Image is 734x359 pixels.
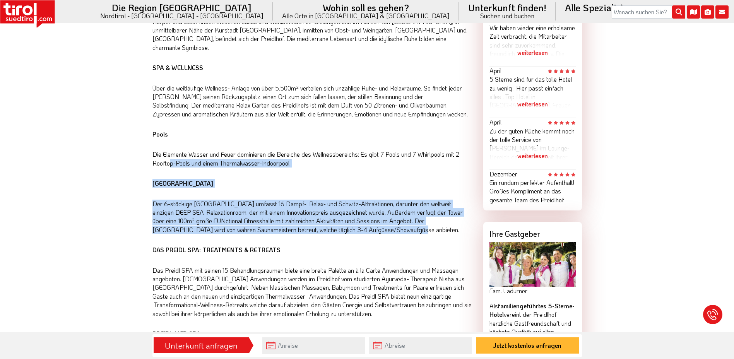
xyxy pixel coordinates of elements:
strong: SPA & WELLNESS [152,63,203,72]
div: weiterlesen [489,146,576,166]
span: vereint der Preidlhof herzliche Gastfreundschaft und höchste Qualität auf allen Ebenen. Als Gastg... [489,310,571,353]
input: Wonach suchen Sie? [612,5,685,19]
i: Fotogalerie [701,5,714,19]
img: Fam. Ladurner [489,242,576,287]
div: 5 Sterne sind für das tolle Hotel zu wenig . Hier passt einfach alles . Top Hotel in [GEOGRAPHIC_... [489,75,576,114]
div: Ein rundum perfekter Aufenthalt! Großes Kompliment an das gesamte Team des Preidlhof. [489,178,576,204]
button: Jetzt kostenlos anfragen [476,337,579,354]
p: Die Elemente Wasser und Feuer dominieren die Bereiche des Wellnessbereichs: Es gibt 7 Pools und 7... [152,150,472,168]
div: weiterlesen [489,43,576,62]
small: Nordtirol - [GEOGRAPHIC_DATA] - [GEOGRAPHIC_DATA] [100,12,263,19]
strong: Pools [152,130,168,138]
span: Dezember [489,170,517,178]
div: weiterlesen [489,94,576,114]
span: April [489,67,501,75]
p: Der 6-stöckige [GEOGRAPHIC_DATA] umfasst 16 Dampf-, Relax- und Schwitz-Attraktionen, darunter den... [152,200,472,234]
div: Unterkunft anfragen [156,339,246,352]
p: Das Preidl SPA mit seinen 15 Behandlungsräumen biete eine breite Palette an à la Carte Anwendunge... [152,266,472,318]
input: Abreise [369,337,472,354]
span: Als [489,302,498,310]
div: Wir haben wieder eine erholsame Zeit verbracht, die Mitarbeiter sind sehr zuvorkommend, freundlic... [489,24,576,62]
p: Körper und Geist finden zwischen Luxus und Wohlbefinden ihr Gleichgewicht. Im Herzen von [GEOGRAP... [152,17,472,52]
small: Alle Orte in [GEOGRAPHIC_DATA] & [GEOGRAPHIC_DATA] [282,12,450,19]
small: Suchen und buchen [468,12,546,19]
div: Ihre Gastgeber [483,222,582,242]
p: Über die weitläufige Wellness- Anlage von über 5.500m² verteilen sich unzählige Ruhe- und Relaxrä... [152,84,472,119]
strong: PREIDL MED SPA [152,330,200,338]
div: Zu der guten Küche kommt noch der tolle Service von [PERSON_NAME] im Lounge-Bereich dazu. Sie hat... [489,127,576,166]
div: Fam. Ladurner [489,287,576,295]
span: April [489,118,501,126]
strong: [GEOGRAPHIC_DATA] [152,179,213,187]
strong: DAS PREIDL SPA: TREATMENTS & RETREATS [152,246,281,254]
input: Anreise [262,337,365,354]
strong: familiengeführtes 5-Sterne-Hotel [489,302,575,318]
i: Karte öffnen [687,5,700,19]
i: Kontakt [715,5,729,19]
